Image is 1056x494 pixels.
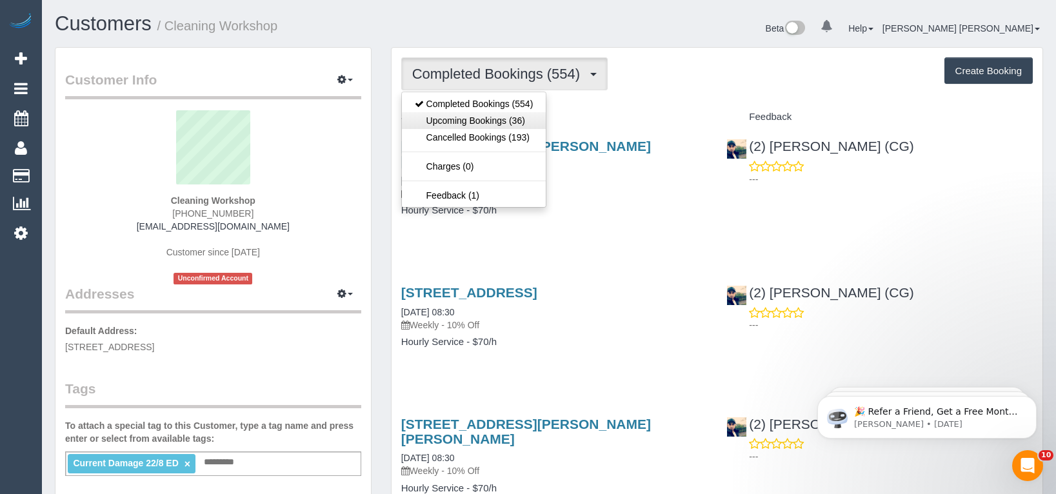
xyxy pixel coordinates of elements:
a: [DATE] 08:30 [401,453,455,463]
a: Feedback (1) [402,187,546,204]
a: [EMAIL_ADDRESS][DOMAIN_NAME] [137,221,290,232]
a: [STREET_ADDRESS][PERSON_NAME][PERSON_NAME] [401,417,651,446]
a: Completed Bookings (554) [402,95,546,112]
a: Customers [55,12,152,35]
a: Upcoming Bookings (36) [402,112,546,129]
small: / Cleaning Workshop [157,19,278,33]
img: Automaid Logo [8,13,34,31]
p: Weekly - 10% Off [401,319,708,331]
p: Weekly - 10% Off [401,464,708,477]
a: Help [848,23,873,34]
p: --- [749,173,1033,186]
p: --- [749,319,1033,331]
p: One Time Cleaning [401,187,708,200]
button: Completed Bookings (554) [401,57,608,90]
h4: Hourly Service - $70/h [401,483,708,494]
legend: Tags [65,379,361,408]
img: New interface [784,21,805,37]
iframe: Intercom notifications message [798,369,1056,459]
a: × [184,459,190,469]
h4: Feedback [726,112,1033,123]
a: Charges (0) [402,158,546,175]
a: Beta [766,23,806,34]
a: (2) [PERSON_NAME] (CG) [726,139,914,153]
a: Cancelled Bookings (193) [402,129,546,146]
p: --- [749,450,1033,463]
h4: Hourly Service - $70/h [401,205,708,216]
button: Create Booking [944,57,1033,84]
legend: Customer Info [65,70,361,99]
h4: Service [401,112,708,123]
a: [PERSON_NAME] [PERSON_NAME] [882,23,1040,34]
a: [STREET_ADDRESS] [401,285,537,300]
img: (2) Syed Razvi (CG) [727,139,746,159]
span: 10 [1039,450,1053,460]
span: [STREET_ADDRESS] [65,342,154,352]
iframe: Intercom live chat [1012,450,1043,481]
label: To attach a special tag to this Customer, type a tag name and press enter or select from availabl... [65,419,361,445]
span: [PHONE_NUMBER] [172,208,254,219]
span: Customer since [DATE] [166,247,260,257]
strong: Cleaning Workshop [171,195,255,206]
img: (2) Syed Razvi (CG) [727,417,746,437]
span: Unconfirmed Account [174,273,252,284]
label: Default Address: [65,324,137,337]
a: (2) [PERSON_NAME] (CG) [726,285,914,300]
h4: Hourly Service - $70/h [401,337,708,348]
span: Current Damage 22/8 ED [73,458,178,468]
a: [DATE] 08:30 [401,307,455,317]
span: Completed Bookings (554) [412,66,586,82]
img: (2) Syed Razvi (CG) [727,286,746,305]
